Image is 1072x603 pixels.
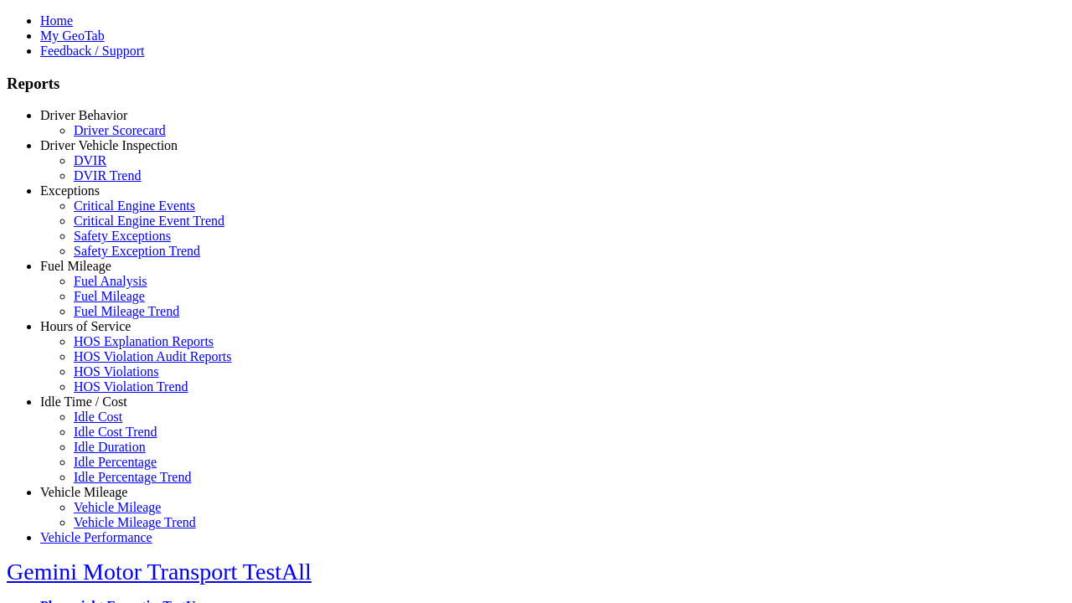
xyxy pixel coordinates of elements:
[40,183,100,198] a: Exceptions
[74,229,171,243] a: Safety Exceptions
[74,364,158,379] a: HOS Violations
[74,349,232,363] a: HOS Violation Audit Reports
[74,440,146,454] a: Idle Duration
[74,289,145,303] a: Fuel Mileage
[40,28,105,43] a: My GeoTab
[74,214,224,228] a: Critical Engine Event Trend
[74,198,195,213] a: Critical Engine Events
[74,379,188,394] a: HOS Violation Trend
[74,425,157,439] a: Idle Cost Trend
[40,138,178,152] a: Driver Vehicle Inspection
[40,108,127,122] a: Driver Behavior
[74,410,122,424] a: Idle Cost
[40,319,131,333] a: Hours of Service
[74,153,106,167] a: DVIR
[40,485,127,499] a: Vehicle Mileage
[7,75,1065,93] h3: Reports
[74,274,147,288] a: Fuel Analysis
[74,470,191,484] a: Idle Percentage Trend
[74,515,196,529] a: Vehicle Mileage Trend
[74,123,166,137] a: Driver Scorecard
[74,334,214,348] a: HOS Explanation Reports
[40,44,144,58] a: Feedback / Support
[74,500,161,514] a: Vehicle Mileage
[74,244,200,258] a: Safety Exception Trend
[40,259,111,273] a: Fuel Mileage
[74,168,141,183] a: DVIR Trend
[40,530,152,544] a: Vehicle Performance
[40,394,127,409] a: Idle Time / Cost
[7,559,312,585] a: Gemini Motor Transport TestAll
[74,304,179,318] a: Fuel Mileage Trend
[40,13,73,28] a: Home
[74,455,157,469] a: Idle Percentage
